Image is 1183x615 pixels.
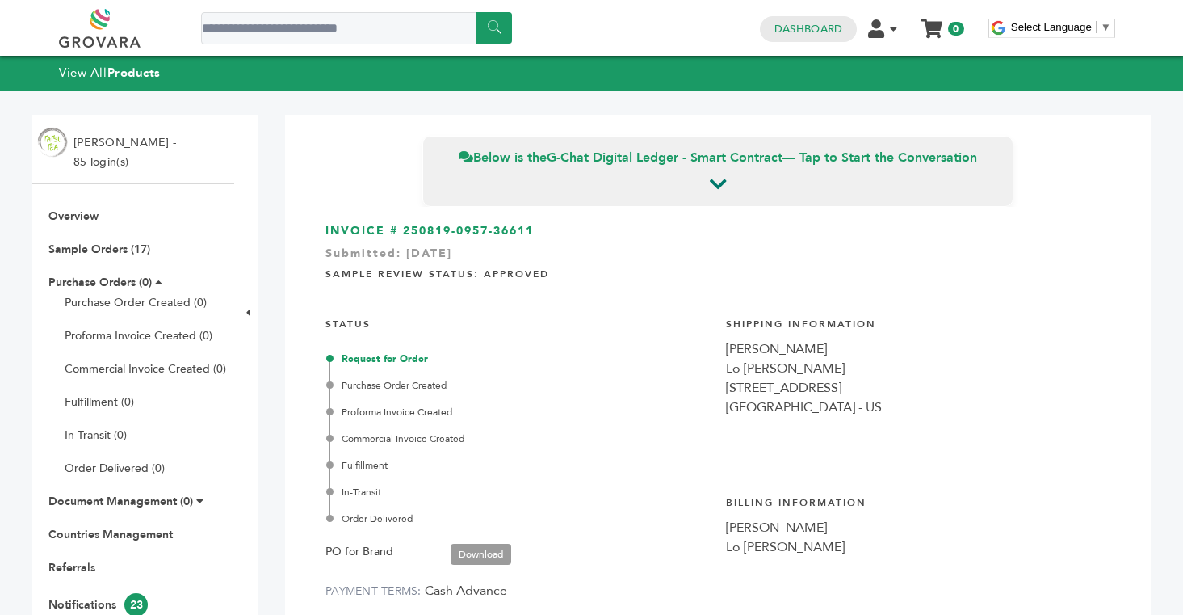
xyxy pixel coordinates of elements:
a: Commercial Invoice Created (0) [65,361,226,377]
li: [PERSON_NAME] - 85 login(s) [73,133,180,172]
div: Commercial Invoice Created [329,432,710,446]
h3: INVOICE # 250819-0957-36611 [325,223,1110,239]
a: Purchase Orders (0) [48,275,152,290]
a: In-Transit (0) [65,428,127,443]
div: Order Delivered [329,512,710,526]
label: PAYMENT TERMS: [325,583,422,599]
span: Cash Advance [425,582,507,600]
a: Notifications23 [48,597,148,613]
a: Order Delivered (0) [65,461,165,476]
a: Proforma Invoice Created (0) [65,328,212,343]
input: Search a product or brand... [201,12,512,44]
span: Select Language [1011,21,1092,33]
span: 0 [948,22,963,36]
strong: Products [107,65,161,81]
h4: Billing Information [726,484,1110,518]
a: Select Language​ [1011,21,1111,33]
div: [GEOGRAPHIC_DATA] - US [726,398,1110,417]
h4: Sample Review Status: Approved [325,255,1110,289]
span: ​ [1096,21,1097,33]
label: PO for Brand [325,542,393,562]
div: Request for Order [329,352,710,366]
div: Purchase Order Created [329,378,710,393]
a: Sample Orders (17) [48,242,150,257]
h4: STATUS [325,305,710,339]
a: Overview [48,209,99,224]
h4: Shipping Information [726,305,1110,339]
a: Referrals [48,560,95,575]
div: [STREET_ADDRESS] [726,378,1110,398]
a: Document Management (0) [48,494,193,509]
div: Proforma Invoice Created [329,405,710,419]
div: [PERSON_NAME] [726,339,1110,359]
div: [PERSON_NAME] [726,518,1110,537]
a: Fulfillment (0) [65,394,134,410]
div: Submitted: [DATE] [325,246,1110,270]
a: Countries Management [48,527,173,542]
span: ▼ [1101,21,1111,33]
span: Below is the — Tap to Start the Conversation [459,149,977,166]
div: Lo [PERSON_NAME] [726,359,1110,378]
strong: G-Chat Digital Ledger - Smart Contract [547,149,782,166]
a: Dashboard [774,22,842,36]
a: Download [451,544,511,565]
div: Lo [PERSON_NAME] [726,537,1110,557]
div: In-Transit [329,485,710,499]
a: View AllProducts [59,65,161,81]
a: Purchase Order Created (0) [65,295,207,310]
div: Fulfillment [329,458,710,473]
a: My Cart [923,15,942,32]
